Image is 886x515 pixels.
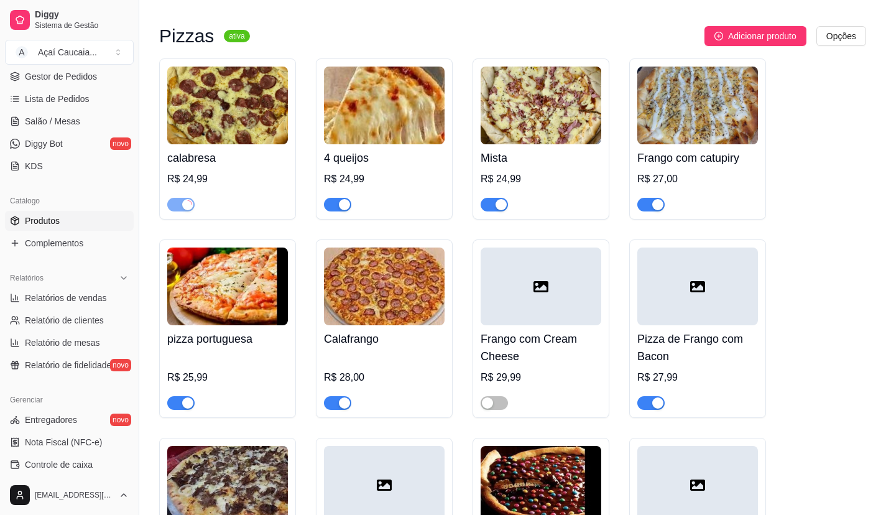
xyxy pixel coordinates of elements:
[35,490,114,500] span: [EMAIL_ADDRESS][DOMAIN_NAME]
[637,149,758,167] h4: Frango com catupiry
[167,149,288,167] h4: calabresa
[324,67,445,144] img: product-image
[5,480,134,510] button: [EMAIL_ADDRESS][DOMAIN_NAME]
[637,330,758,365] h4: Pizza de Frango com Bacon
[324,172,445,187] div: R$ 24,99
[167,67,288,144] img: product-image
[25,160,43,172] span: KDS
[167,330,288,348] h4: pizza portuguesa
[159,29,214,44] h3: Pizzas
[25,359,111,371] span: Relatório de fidelidade
[5,89,134,109] a: Lista de Pedidos
[481,149,601,167] h4: Mista
[25,414,77,426] span: Entregadores
[35,21,129,30] span: Sistema de Gestão
[10,273,44,283] span: Relatórios
[5,111,134,131] a: Salão / Mesas
[481,172,601,187] div: R$ 24,99
[324,370,445,385] div: R$ 28,00
[637,172,758,187] div: R$ 27,00
[481,330,601,365] h4: Frango com Cream Cheese
[324,330,445,348] h4: Calafrango
[5,333,134,353] a: Relatório de mesas
[5,432,134,452] a: Nota Fiscal (NFC-e)
[714,32,723,40] span: plus-circle
[182,199,193,210] span: loading
[25,314,104,327] span: Relatório de clientes
[25,292,107,304] span: Relatórios de vendas
[35,9,129,21] span: Diggy
[25,70,97,83] span: Gestor de Pedidos
[5,288,134,308] a: Relatórios de vendas
[826,29,856,43] span: Opções
[25,115,80,128] span: Salão / Mesas
[481,370,601,385] div: R$ 29,99
[5,191,134,211] div: Catálogo
[25,93,90,105] span: Lista de Pedidos
[5,134,134,154] a: Diggy Botnovo
[5,233,134,253] a: Complementos
[5,40,134,65] button: Select a team
[38,46,97,58] div: Açaí Caucaia ...
[16,46,28,58] span: A
[167,172,288,187] div: R$ 24,99
[5,410,134,430] a: Entregadoresnovo
[5,67,134,86] a: Gestor de Pedidos
[25,237,83,249] span: Complementos
[167,370,288,385] div: R$ 25,99
[25,215,60,227] span: Produtos
[224,30,249,42] sup: ativa
[5,211,134,231] a: Produtos
[25,336,100,349] span: Relatório de mesas
[816,26,866,46] button: Opções
[324,248,445,325] img: product-image
[5,310,134,330] a: Relatório de clientes
[481,67,601,144] img: product-image
[728,29,796,43] span: Adicionar produto
[5,390,134,410] div: Gerenciar
[324,149,445,167] h4: 4 queijos
[25,436,102,448] span: Nota Fiscal (NFC-e)
[25,458,93,471] span: Controle de caixa
[5,5,134,35] a: DiggySistema de Gestão
[5,156,134,176] a: KDS
[704,26,806,46] button: Adicionar produto
[5,355,134,375] a: Relatório de fidelidadenovo
[25,137,63,150] span: Diggy Bot
[637,370,758,385] div: R$ 27,99
[5,455,134,475] a: Controle de caixa
[637,67,758,144] img: product-image
[167,248,288,325] img: product-image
